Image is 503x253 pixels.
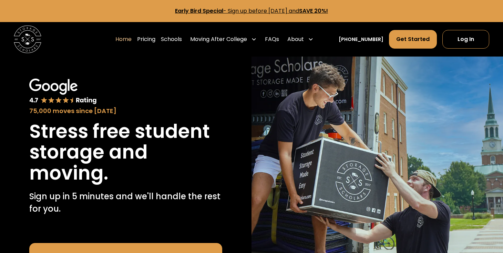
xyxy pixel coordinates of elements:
[442,30,489,49] a: Log In
[161,30,182,49] a: Schools
[265,30,279,49] a: FAQs
[137,30,155,49] a: Pricing
[175,7,223,15] strong: Early Bird Special
[190,35,247,43] div: Moving After College
[29,106,223,115] div: 75,000 moves since [DATE]
[29,121,223,184] h1: Stress free student storage and moving.
[287,35,304,43] div: About
[175,7,328,15] a: Early Bird Special- Sign up before [DATE] andSAVE 20%!
[339,36,383,43] a: [PHONE_NUMBER]
[29,190,223,215] p: Sign up in 5 minutes and we'll handle the rest for you.
[29,79,97,104] img: Google 4.7 star rating
[115,30,132,49] a: Home
[299,7,328,15] strong: SAVE 20%!
[389,30,437,49] a: Get Started
[14,26,41,53] img: Storage Scholars main logo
